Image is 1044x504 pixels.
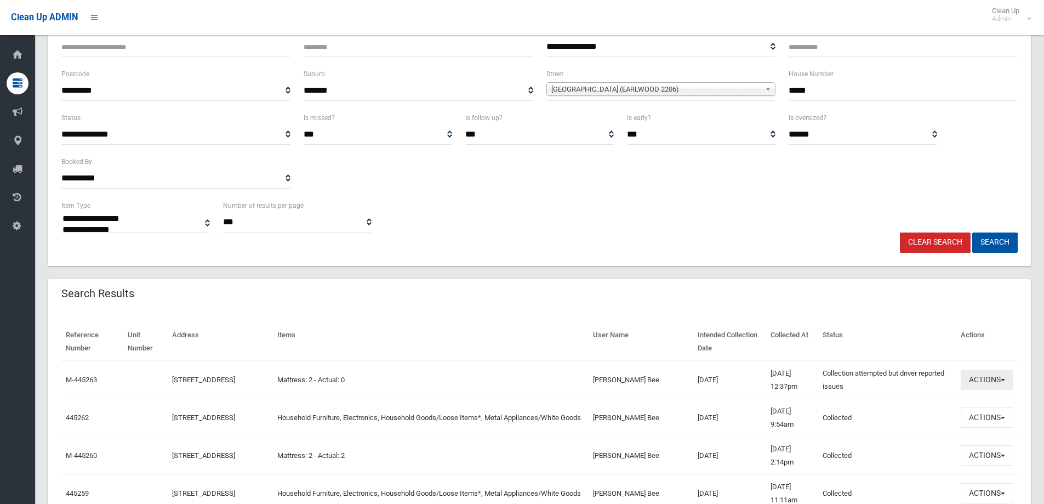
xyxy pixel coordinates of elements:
[961,407,1013,428] button: Actions
[766,437,819,474] td: [DATE] 2:14pm
[986,7,1030,23] span: Clean Up
[172,489,235,497] a: [STREET_ADDRESS]
[123,323,168,361] th: Unit Number
[693,399,766,437] td: [DATE]
[789,112,826,124] label: Is oversized?
[66,489,89,497] a: 445259
[693,323,766,361] th: Intended Collection Date
[465,112,503,124] label: Is follow up?
[900,233,971,253] a: Clear Search
[11,12,78,22] span: Clean Up ADMIN
[304,68,325,80] label: Suburb
[48,283,147,304] header: Search Results
[61,68,89,80] label: Postcode
[818,323,956,361] th: Status
[61,200,90,212] label: Item Type
[172,414,235,422] a: [STREET_ADDRESS]
[273,361,589,399] td: Mattress: 2 - Actual: 0
[818,399,956,437] td: Collected
[589,437,693,474] td: [PERSON_NAME] Bee
[61,323,123,361] th: Reference Number
[956,323,1018,361] th: Actions
[693,361,766,399] td: [DATE]
[961,445,1013,466] button: Actions
[693,437,766,474] td: [DATE]
[972,233,1018,253] button: Search
[818,361,956,399] td: Collection attempted but driver reported issues
[168,323,273,361] th: Address
[551,83,761,96] span: [GEOGRAPHIC_DATA] (EARLWOOD 2206)
[789,68,834,80] label: House Number
[172,376,235,384] a: [STREET_ADDRESS]
[627,112,651,124] label: Is early?
[589,323,693,361] th: User Name
[992,15,1019,23] small: Admin
[61,112,81,124] label: Status
[273,323,589,361] th: Items
[766,399,819,437] td: [DATE] 9:54am
[66,451,97,460] a: M-445260
[961,370,1013,390] button: Actions
[172,451,235,460] a: [STREET_ADDRESS]
[273,437,589,474] td: Mattress: 2 - Actual: 2
[273,399,589,437] td: Household Furniture, Electronics, Household Goods/Loose Items*, Metal Appliances/White Goods
[546,68,563,80] label: Street
[766,361,819,399] td: [DATE] 12:37pm
[304,112,335,124] label: Is missed?
[66,376,97,384] a: M-445263
[66,414,89,422] a: 445262
[766,323,819,361] th: Collected At
[818,437,956,474] td: Collected
[589,399,693,437] td: [PERSON_NAME] Bee
[961,483,1013,503] button: Actions
[61,156,92,168] label: Booked By
[589,361,693,399] td: [PERSON_NAME] Bee
[223,200,304,212] label: Number of results per page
